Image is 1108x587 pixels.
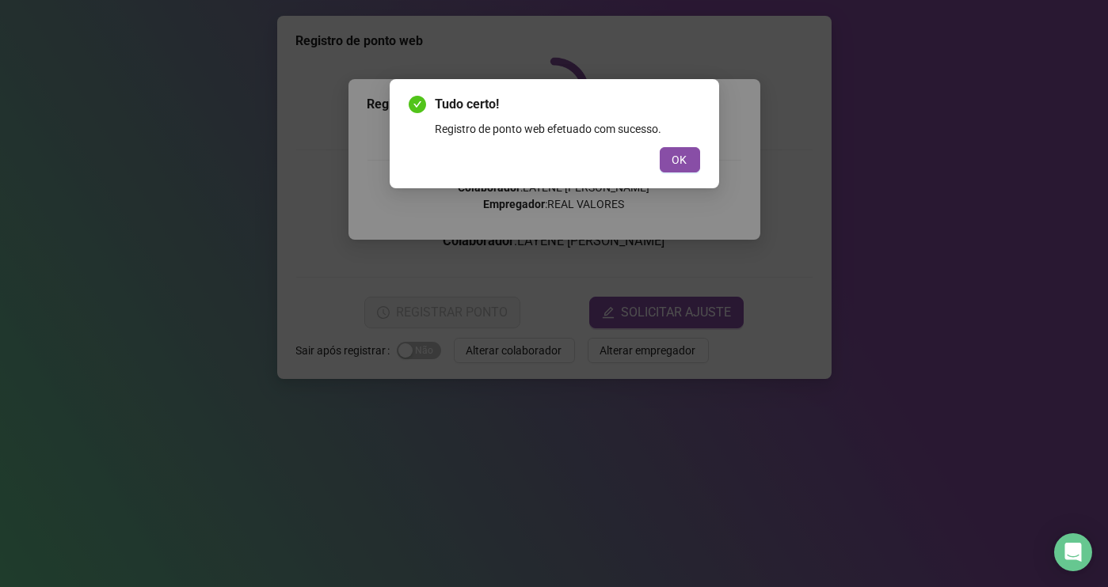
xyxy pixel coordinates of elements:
div: Open Intercom Messenger [1054,533,1092,571]
span: OK [672,151,687,169]
button: OK [660,147,700,172]
div: Registro de ponto web efetuado com sucesso. [436,120,700,138]
span: Tudo certo! [436,95,700,114]
span: check-circle [409,96,426,113]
